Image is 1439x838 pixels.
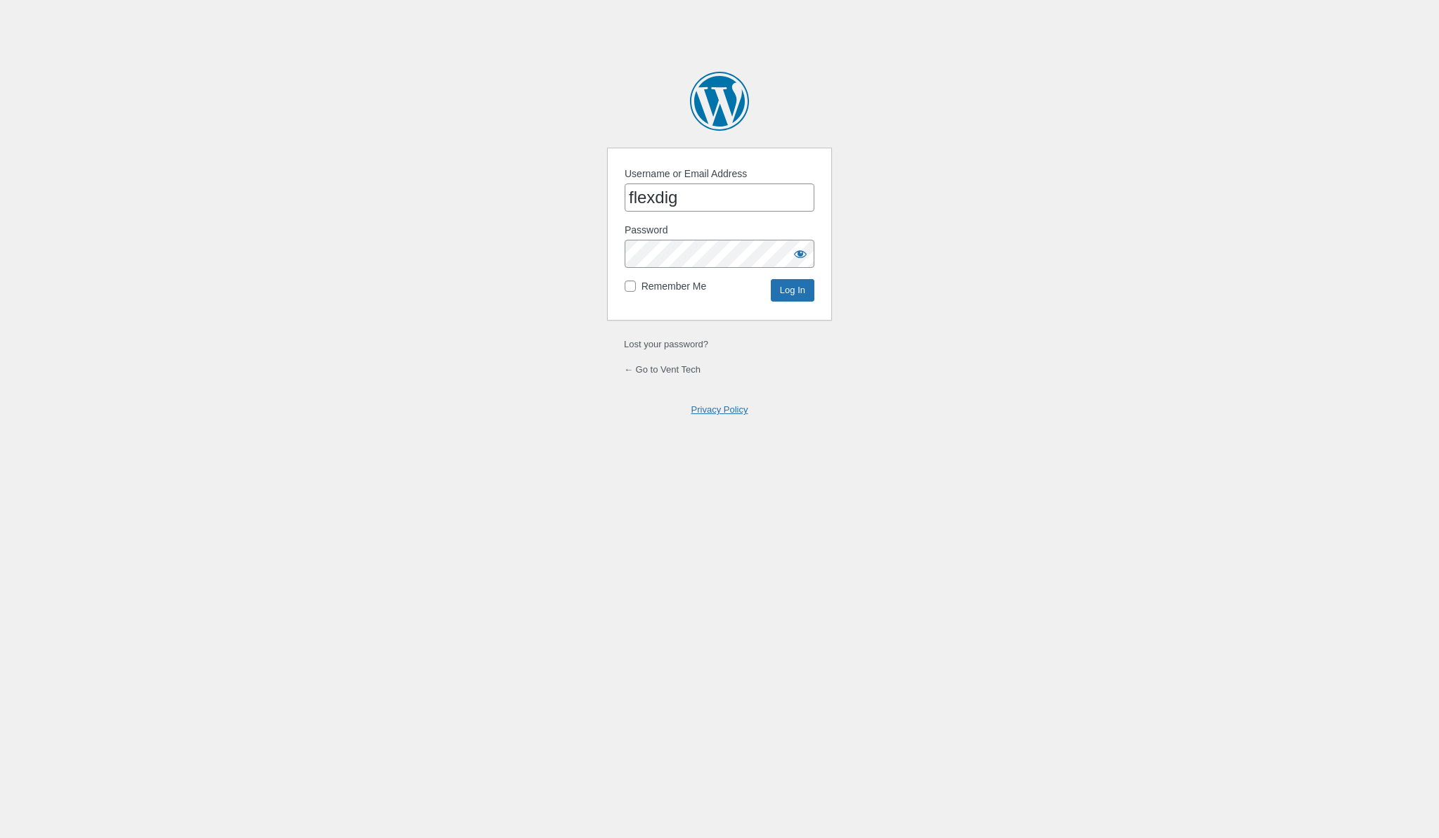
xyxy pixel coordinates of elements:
a: ← Go to Vent Tech [624,364,701,375]
a: Powered by WordPress [690,72,749,131]
label: Username or Email Address [625,167,747,181]
a: Lost your password? [624,339,708,349]
button: Show password [786,240,814,268]
a: Privacy Policy [691,404,748,415]
input: Log In [771,279,814,302]
label: Password [625,223,668,238]
label: Remember Me [642,279,707,294]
